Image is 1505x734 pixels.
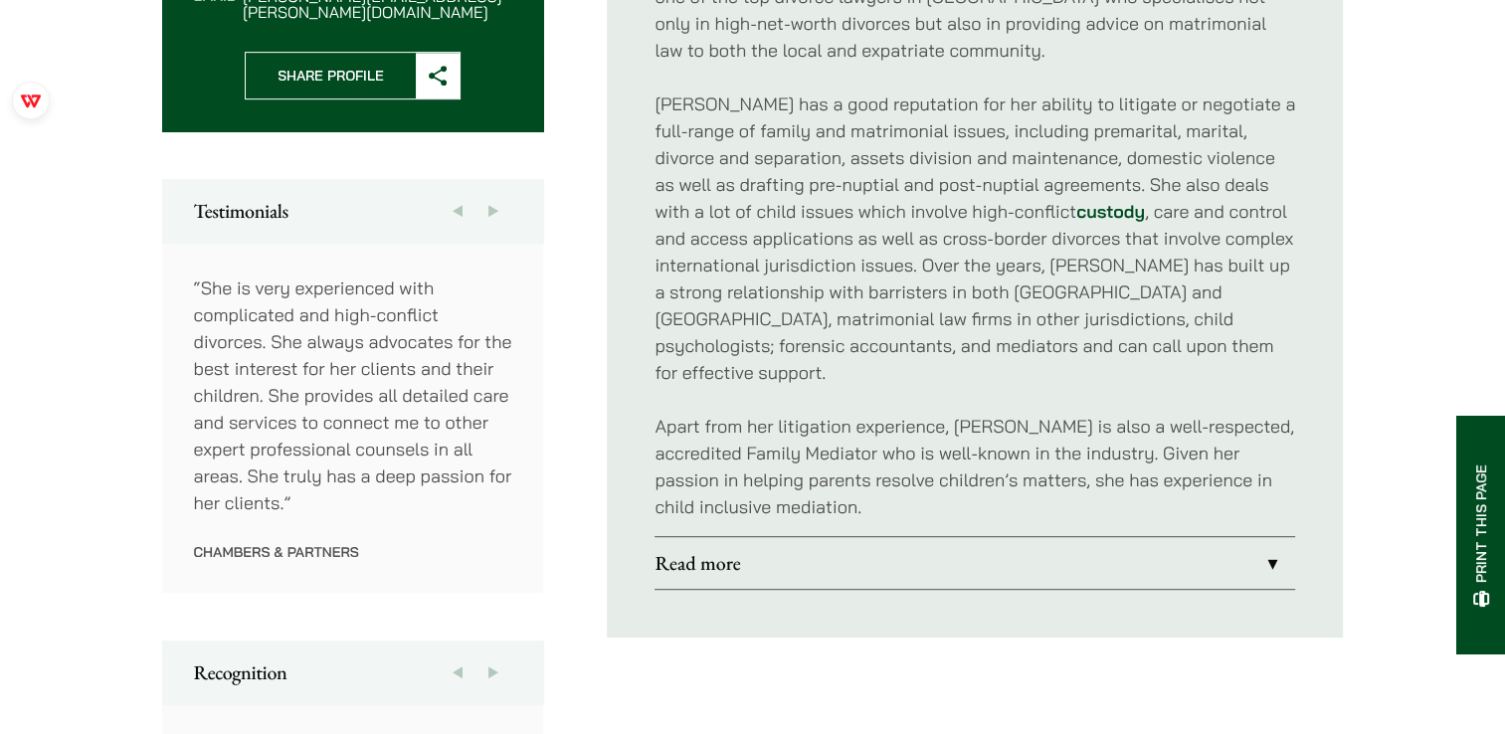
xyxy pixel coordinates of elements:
a: Read more [655,537,1295,589]
span: Share Profile [246,53,416,98]
button: Share Profile [245,52,461,99]
p: Apart from her litigation experience, [PERSON_NAME] is also a well-respected, accredited Family M... [655,413,1295,520]
p: [PERSON_NAME] has a good reputation for her ability to litigate or negotiate a full-range of fami... [655,91,1295,386]
button: Next [475,179,511,243]
button: Next [475,641,511,704]
h2: Testimonials [194,199,512,223]
p: Chambers & Partners [194,543,512,561]
a: custody [1076,200,1145,223]
h2: Recognition [194,660,512,684]
button: Previous [440,641,475,704]
p: “She is very experienced with complicated and high-conflict divorces. She always advocates for th... [194,275,512,516]
button: Previous [440,179,475,243]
